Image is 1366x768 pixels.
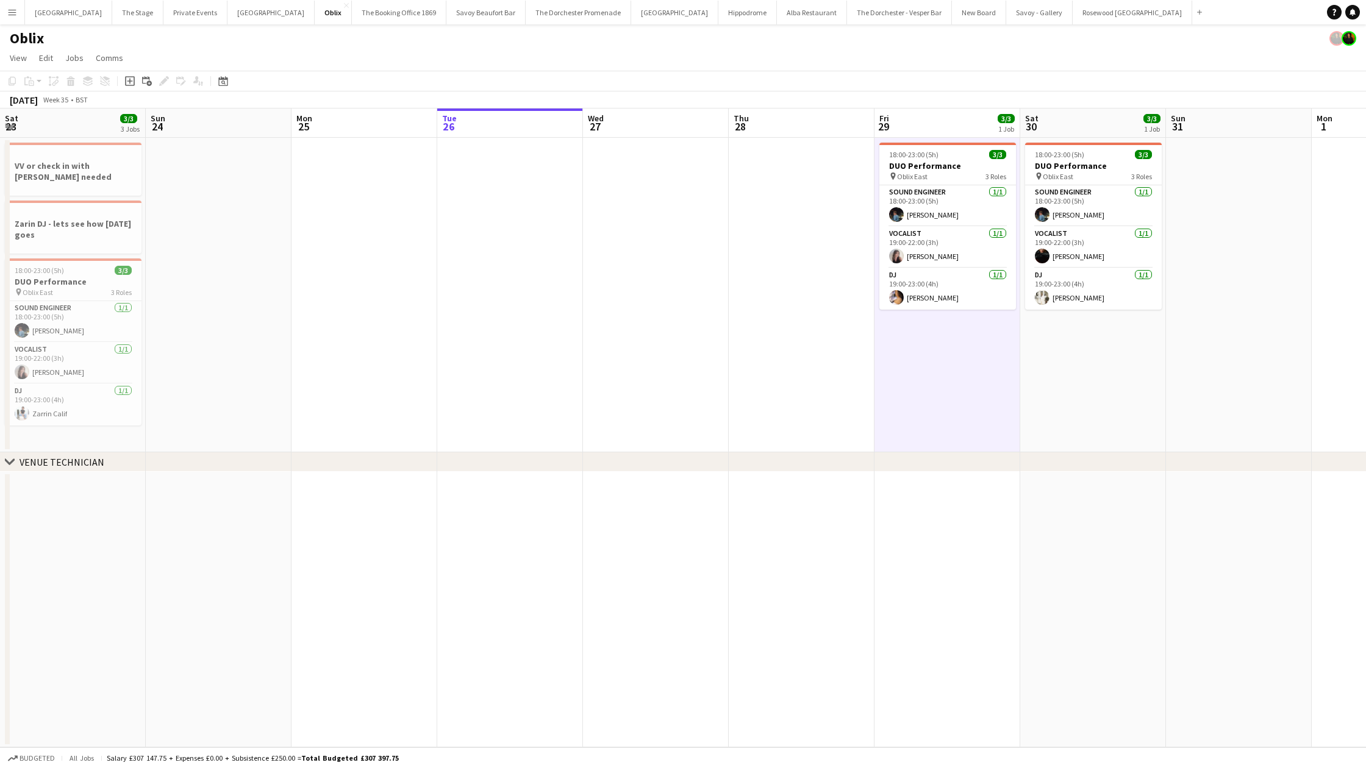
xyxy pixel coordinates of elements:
[732,119,749,133] span: 28
[998,114,1015,123] span: 3/3
[91,50,128,66] a: Comms
[526,1,631,24] button: The Dorchester Promenade
[1035,150,1084,159] span: 18:00-23:00 (5h)
[1025,185,1162,227] app-card-role: Sound Engineer1/118:00-23:00 (5h)[PERSON_NAME]
[879,227,1016,268] app-card-role: Vocalist1/119:00-22:00 (3h)[PERSON_NAME]
[10,52,27,63] span: View
[111,288,132,297] span: 3 Roles
[440,119,457,133] span: 26
[115,266,132,275] span: 3/3
[301,753,399,763] span: Total Budgeted £307 397.75
[952,1,1006,24] button: New Board
[446,1,526,24] button: Savoy Beaufort Bar
[5,258,141,425] app-job-card: 18:00-23:00 (5h)3/3DUO Performance Oblix East3 RolesSound Engineer1/118:00-23:00 (5h)[PERSON_NAME...
[10,94,38,106] div: [DATE]
[20,754,55,763] span: Budgeted
[1025,143,1162,310] app-job-card: 18:00-23:00 (5h)3/3DUO Performance Oblix East3 RolesSound Engineer1/118:00-23:00 (5h)[PERSON_NAME...
[40,95,71,104] span: Week 35
[5,218,141,240] h3: Zarin DJ - lets see how [DATE] goes
[296,113,312,124] span: Mon
[5,384,141,425] app-card-role: DJ1/119:00-23:00 (4h)Zarrin Calif
[878,119,889,133] span: 29
[1025,113,1039,124] span: Sat
[5,343,141,384] app-card-role: Vocalist1/119:00-22:00 (3h)[PERSON_NAME]
[1025,268,1162,310] app-card-role: DJ1/119:00-23:00 (4h)[PERSON_NAME]
[1342,31,1356,46] app-user-avatar: Celine Amara
[1171,113,1185,124] span: Sun
[1135,150,1152,159] span: 3/3
[121,124,140,133] div: 3 Jobs
[879,268,1016,310] app-card-role: DJ1/119:00-23:00 (4h)[PERSON_NAME]
[5,201,141,254] app-job-card: Zarin DJ - lets see how [DATE] goes
[998,124,1014,133] div: 1 Job
[586,119,604,133] span: 27
[120,114,137,123] span: 3/3
[295,119,312,133] span: 25
[5,301,141,343] app-card-role: Sound Engineer1/118:00-23:00 (5h)[PERSON_NAME]
[1131,172,1152,181] span: 3 Roles
[1143,114,1160,123] span: 3/3
[1006,1,1073,24] button: Savoy - Gallery
[985,172,1006,181] span: 3 Roles
[588,113,604,124] span: Wed
[1329,31,1344,46] app-user-avatar: Celine Amara
[5,113,18,124] span: Sat
[879,113,889,124] span: Fri
[76,95,88,104] div: BST
[5,143,141,196] app-job-card: VV or check in with [PERSON_NAME] needed
[60,50,88,66] a: Jobs
[65,52,84,63] span: Jobs
[6,752,57,765] button: Budgeted
[20,456,104,468] div: VENUE TECHNICIAN
[879,185,1016,227] app-card-role: Sound Engineer1/118:00-23:00 (5h)[PERSON_NAME]
[989,150,1006,159] span: 3/3
[1144,124,1160,133] div: 1 Job
[1317,113,1332,124] span: Mon
[151,113,165,124] span: Sun
[718,1,777,24] button: Hippodrome
[879,160,1016,171] h3: DUO Performance
[879,143,1016,310] app-job-card: 18:00-23:00 (5h)3/3DUO Performance Oblix East3 RolesSound Engineer1/118:00-23:00 (5h)[PERSON_NAME...
[1169,119,1185,133] span: 31
[67,753,96,763] span: All jobs
[227,1,315,24] button: [GEOGRAPHIC_DATA]
[5,50,32,66] a: View
[149,119,165,133] span: 24
[1043,172,1073,181] span: Oblix East
[442,113,457,124] span: Tue
[34,50,58,66] a: Edit
[1073,1,1192,24] button: Rosewood [GEOGRAPHIC_DATA]
[25,1,112,24] button: [GEOGRAPHIC_DATA]
[39,52,53,63] span: Edit
[112,1,163,24] button: The Stage
[847,1,952,24] button: The Dorchester - Vesper Bar
[5,276,141,287] h3: DUO Performance
[897,172,928,181] span: Oblix East
[631,1,718,24] button: [GEOGRAPHIC_DATA]
[15,266,64,275] span: 18:00-23:00 (5h)
[3,119,18,133] span: 23
[96,52,123,63] span: Comms
[1023,119,1039,133] span: 30
[107,753,399,763] div: Salary £307 147.75 + Expenses £0.00 + Subsistence £250.00 =
[163,1,227,24] button: Private Events
[5,160,141,182] h3: VV or check in with [PERSON_NAME] needed
[734,113,749,124] span: Thu
[1025,160,1162,171] h3: DUO Performance
[23,288,53,297] span: Oblix East
[10,29,44,48] h1: Oblix
[315,1,352,24] button: Oblix
[777,1,847,24] button: Alba Restaurant
[889,150,939,159] span: 18:00-23:00 (5h)
[1315,119,1332,133] span: 1
[352,1,446,24] button: The Booking Office 1869
[1025,227,1162,268] app-card-role: Vocalist1/119:00-22:00 (3h)[PERSON_NAME]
